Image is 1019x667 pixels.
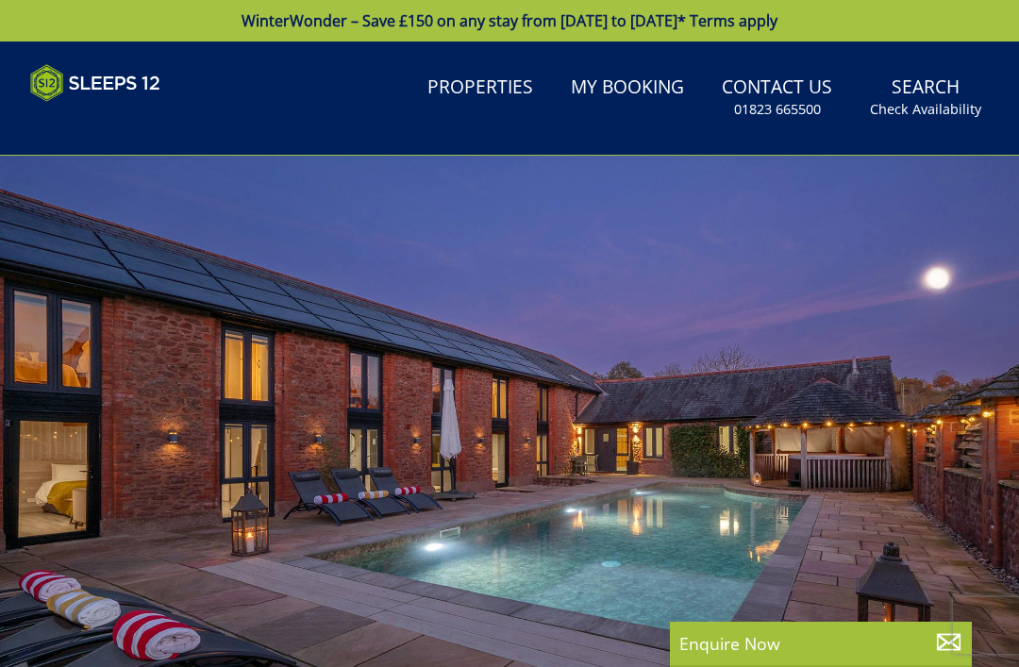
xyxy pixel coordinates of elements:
a: Contact Us01823 665500 [714,67,840,128]
a: SearchCheck Availability [862,67,989,128]
p: Enquire Now [679,631,962,656]
a: Properties [420,67,541,109]
small: 01823 665500 [734,100,821,119]
img: Sleeps 12 [30,64,160,102]
iframe: Customer reviews powered by Trustpilot [21,113,219,129]
small: Check Availability [870,100,981,119]
a: My Booking [563,67,692,109]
